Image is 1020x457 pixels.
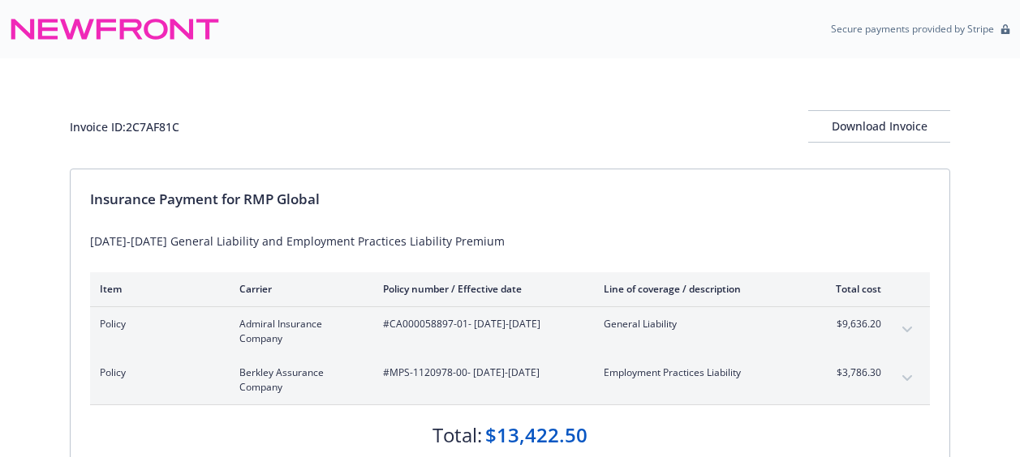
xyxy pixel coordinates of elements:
div: $13,422.50 [485,421,587,449]
span: Admiral Insurance Company [239,317,357,346]
div: PolicyBerkley Assurance Company#MPS-1120978-00- [DATE]-[DATE]Employment Practices Liability$3,786... [90,356,930,404]
span: Employment Practices Liability [604,365,794,380]
span: General Liability [604,317,794,331]
div: Item [100,282,213,296]
div: Invoice ID: 2C7AF81C [70,118,179,135]
span: #MPS-1120978-00 - [DATE]-[DATE] [383,365,578,380]
span: #CA000058897-01 - [DATE]-[DATE] [383,317,578,331]
button: Download Invoice [808,110,950,143]
span: Berkley Assurance Company [239,365,357,395]
div: Insurance Payment for RMP Global [90,189,930,210]
span: $9,636.20 [820,317,881,331]
p: Secure payments provided by Stripe [831,22,994,36]
span: $3,786.30 [820,365,881,380]
div: Total: [433,421,482,449]
span: Policy [100,365,213,380]
button: expand content [894,365,920,391]
div: Line of coverage / description [604,282,794,296]
button: expand content [894,317,920,343]
div: [DATE]-[DATE] General Liability and Employment Practices Liability Premium [90,233,930,250]
span: Policy [100,317,213,331]
div: Policy number / Effective date [383,282,578,296]
div: Total cost [820,282,881,296]
div: Carrier [239,282,357,296]
div: PolicyAdmiral Insurance Company#CA000058897-01- [DATE]-[DATE]General Liability$9,636.20expand con... [90,307,930,356]
div: Download Invoice [808,111,950,142]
